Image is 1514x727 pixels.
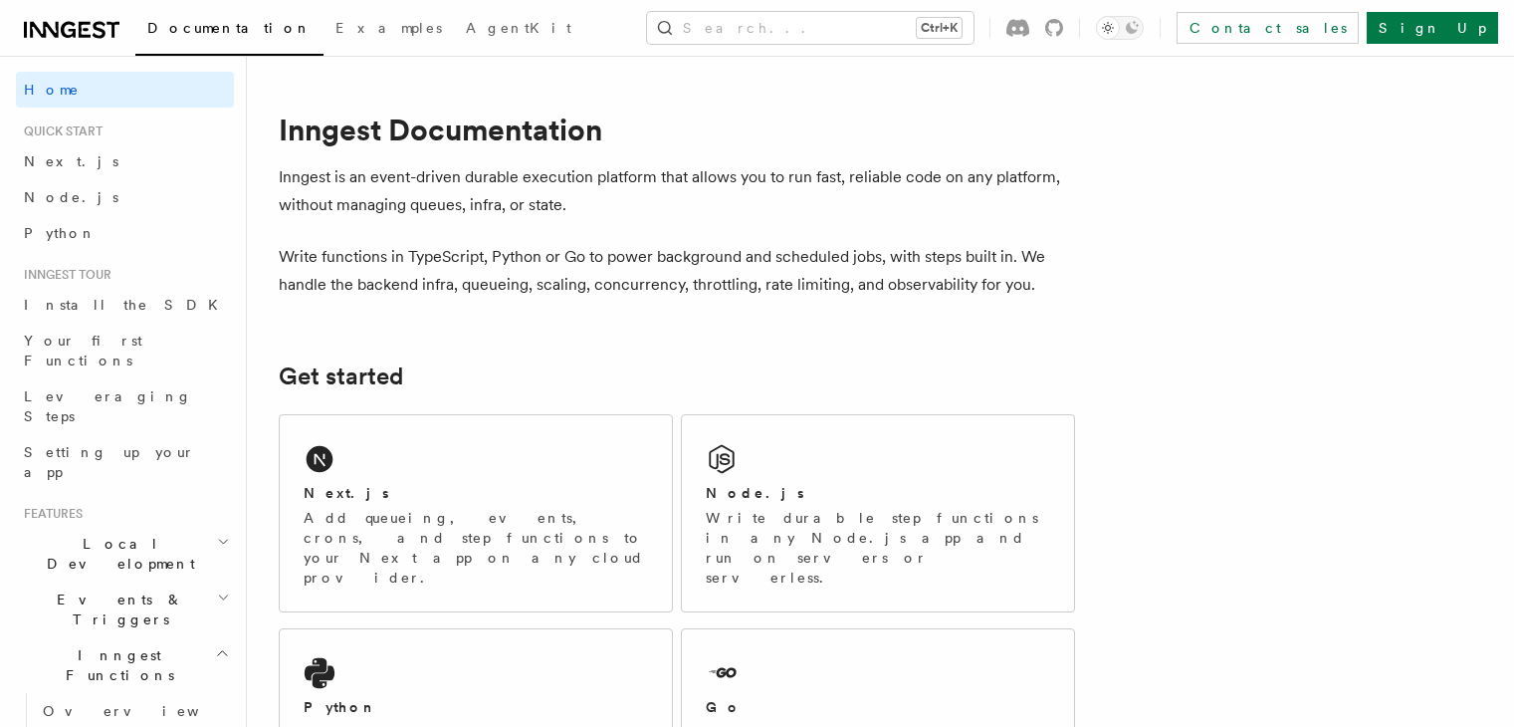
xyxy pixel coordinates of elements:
a: Python [16,215,234,251]
h2: Node.js [706,483,804,503]
span: Inngest tour [16,267,111,283]
a: Next.js [16,143,234,179]
span: Examples [335,20,442,36]
a: Examples [324,6,454,54]
span: Leveraging Steps [24,388,192,424]
button: Search...Ctrl+K [647,12,973,44]
h2: Next.js [304,483,389,503]
span: Setting up your app [24,444,195,480]
span: Inngest Functions [16,645,215,685]
button: Local Development [16,526,234,582]
h2: Go [706,697,742,717]
span: Local Development [16,534,217,574]
span: Node.js [24,189,118,205]
button: Toggle dark mode [1096,16,1144,40]
p: Inngest is an event-driven durable execution platform that allows you to run fast, reliable code ... [279,163,1075,219]
h2: Python [304,697,377,717]
span: Your first Functions [24,333,142,368]
kbd: Ctrl+K [917,18,962,38]
a: Install the SDK [16,287,234,323]
a: AgentKit [454,6,583,54]
a: Sign Up [1367,12,1498,44]
a: Get started [279,363,403,390]
a: Setting up your app [16,434,234,490]
span: Install the SDK [24,297,230,313]
a: Leveraging Steps [16,378,234,434]
p: Write functions in TypeScript, Python or Go to power background and scheduled jobs, with steps bu... [279,243,1075,299]
h1: Inngest Documentation [279,112,1075,147]
span: AgentKit [466,20,571,36]
span: Overview [43,703,248,719]
span: Next.js [24,153,118,169]
a: Next.jsAdd queueing, events, crons, and step functions to your Next app on any cloud provider. [279,414,673,612]
span: Python [24,225,97,241]
span: Features [16,506,83,522]
a: Home [16,72,234,108]
p: Write durable step functions in any Node.js app and run on servers or serverless. [706,508,1050,588]
button: Inngest Functions [16,637,234,693]
a: Node.js [16,179,234,215]
p: Add queueing, events, crons, and step functions to your Next app on any cloud provider. [304,508,648,588]
a: Your first Functions [16,323,234,378]
span: Home [24,80,80,100]
button: Events & Triggers [16,582,234,637]
span: Documentation [147,20,312,36]
span: Events & Triggers [16,590,217,629]
a: Documentation [135,6,324,56]
a: Contact sales [1177,12,1359,44]
a: Node.jsWrite durable step functions in any Node.js app and run on servers or serverless. [681,414,1075,612]
span: Quick start [16,123,103,139]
